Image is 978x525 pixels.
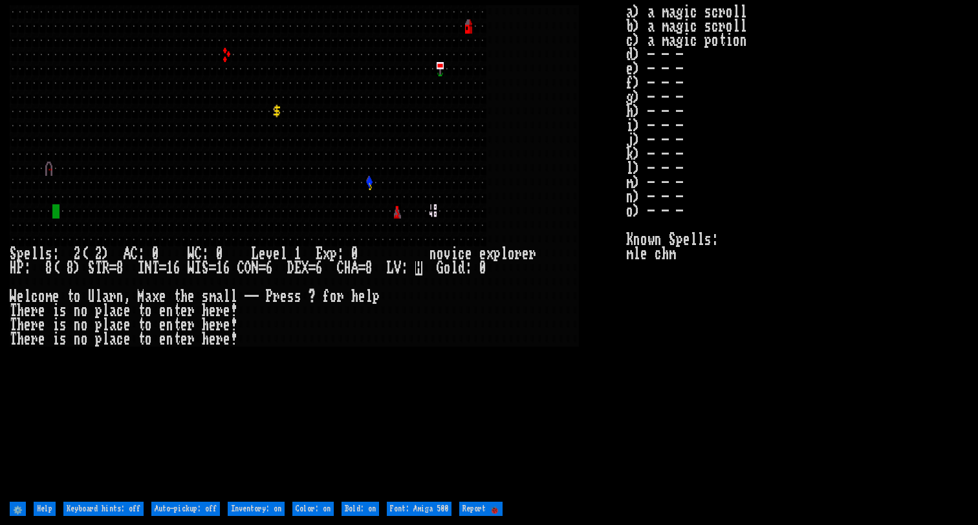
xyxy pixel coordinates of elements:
[124,290,131,304] div: ,
[458,247,465,261] div: c
[216,332,223,347] div: r
[45,247,52,261] div: s
[230,290,237,304] div: l
[17,318,24,332] div: h
[202,332,209,347] div: h
[116,318,124,332] div: c
[209,261,216,275] div: =
[81,318,88,332] div: o
[280,290,287,304] div: e
[401,261,408,275] div: :
[358,261,365,275] div: =
[373,290,380,304] div: p
[365,261,373,275] div: 8
[244,290,252,304] div: -
[344,261,351,275] div: H
[202,247,209,261] div: :
[138,261,145,275] div: I
[465,247,472,261] div: e
[74,290,81,304] div: o
[52,247,60,261] div: :
[38,247,45,261] div: l
[10,502,26,516] input: ⚙️
[52,304,60,318] div: i
[17,304,24,318] div: h
[188,290,195,304] div: e
[342,502,379,516] input: Bold: on
[67,290,74,304] div: t
[81,247,88,261] div: (
[188,247,195,261] div: W
[330,247,337,261] div: p
[365,290,373,304] div: l
[216,261,223,275] div: 1
[259,261,266,275] div: =
[17,261,24,275] div: P
[116,261,124,275] div: 8
[159,261,166,275] div: =
[138,318,145,332] div: t
[180,332,188,347] div: e
[145,304,152,318] div: o
[38,332,45,347] div: e
[74,318,81,332] div: n
[188,304,195,318] div: r
[458,261,465,275] div: d
[95,247,102,261] div: 2
[74,261,81,275] div: )
[337,247,344,261] div: :
[230,318,237,332] div: !
[173,261,180,275] div: 6
[202,318,209,332] div: h
[337,261,344,275] div: C
[95,304,102,318] div: p
[287,261,294,275] div: D
[173,332,180,347] div: t
[522,247,529,261] div: e
[38,304,45,318] div: e
[209,332,216,347] div: e
[24,290,31,304] div: l
[216,290,223,304] div: a
[152,247,159,261] div: 0
[292,502,334,516] input: Color: on
[102,304,109,318] div: l
[159,304,166,318] div: e
[52,261,60,275] div: (
[95,318,102,332] div: p
[102,247,109,261] div: )
[10,318,17,332] div: T
[351,290,358,304] div: h
[351,247,358,261] div: 0
[394,261,401,275] div: V
[109,261,116,275] div: =
[109,332,116,347] div: a
[31,304,38,318] div: r
[95,290,102,304] div: l
[116,332,124,347] div: c
[138,290,145,304] div: M
[166,332,173,347] div: n
[24,318,31,332] div: e
[216,318,223,332] div: r
[323,290,330,304] div: f
[294,247,301,261] div: 1
[301,261,309,275] div: X
[159,332,166,347] div: e
[429,247,437,261] div: n
[95,261,102,275] div: T
[52,290,60,304] div: e
[102,318,109,332] div: l
[230,332,237,347] div: !
[358,290,365,304] div: e
[459,502,503,516] input: Report 🐞
[10,332,17,347] div: T
[159,290,166,304] div: e
[45,290,52,304] div: m
[10,290,17,304] div: W
[10,247,17,261] div: S
[31,247,38,261] div: l
[529,247,536,261] div: r
[67,261,74,275] div: 8
[316,261,323,275] div: 6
